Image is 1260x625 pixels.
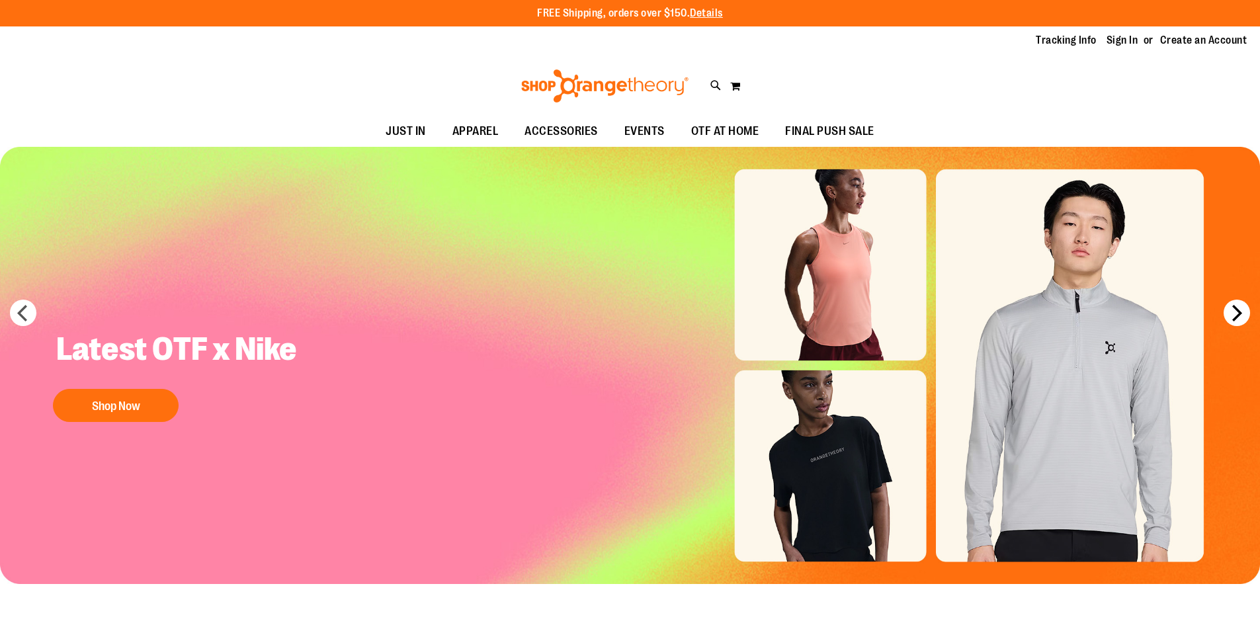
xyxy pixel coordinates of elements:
span: APPAREL [452,116,499,146]
a: EVENTS [611,116,678,147]
a: Details [690,7,723,19]
button: prev [10,300,36,326]
a: Latest OTF x Nike Shop Now [46,319,320,429]
span: JUST IN [386,116,426,146]
img: Shop Orangetheory [519,69,691,103]
a: Create an Account [1160,33,1247,48]
button: Shop Now [53,389,179,422]
p: FREE Shipping, orders over $150. [537,6,723,21]
a: JUST IN [372,116,439,147]
a: APPAREL [439,116,512,147]
span: FINAL PUSH SALE [785,116,874,146]
span: ACCESSORIES [525,116,598,146]
h2: Latest OTF x Nike [46,319,320,382]
a: Sign In [1107,33,1138,48]
a: Tracking Info [1036,33,1097,48]
button: next [1224,300,1250,326]
span: OTF AT HOME [691,116,759,146]
a: FINAL PUSH SALE [772,116,888,147]
a: OTF AT HOME [678,116,773,147]
a: ACCESSORIES [511,116,611,147]
span: EVENTS [624,116,665,146]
